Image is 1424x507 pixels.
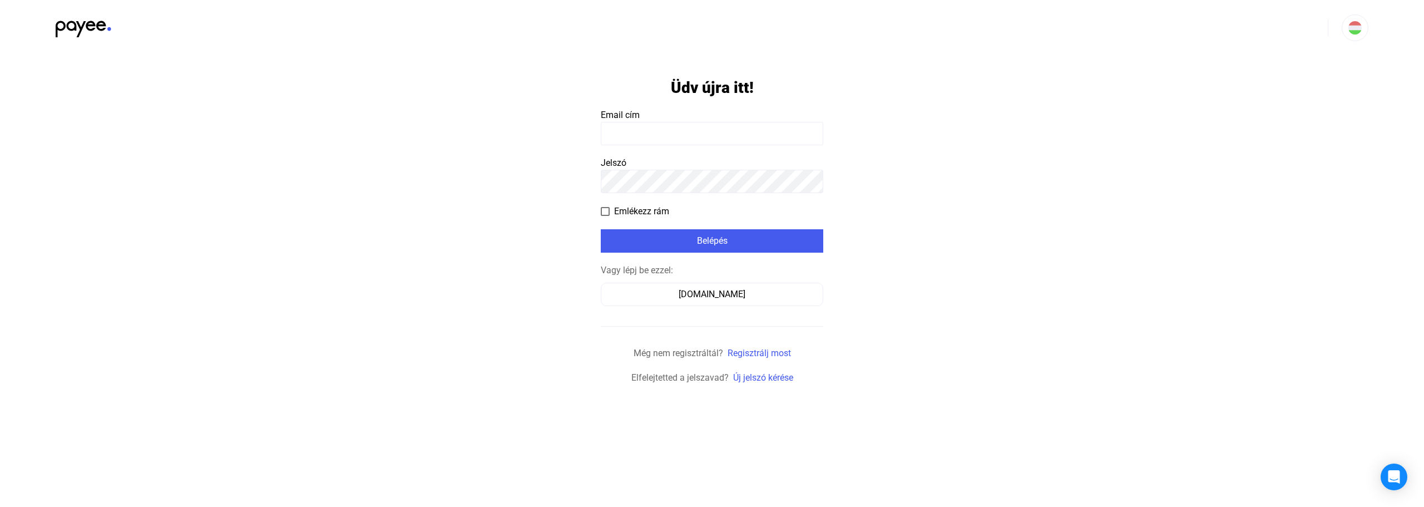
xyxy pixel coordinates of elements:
div: Open Intercom Messenger [1381,464,1407,490]
span: Jelszó [601,157,626,168]
a: Regisztrálj most [728,348,791,358]
div: Belépés [604,234,820,248]
a: [DOMAIN_NAME] [601,289,823,299]
a: Új jelszó kérése [733,372,793,383]
div: Vagy lépj be ezzel: [601,264,823,277]
img: HU [1348,21,1362,35]
button: HU [1342,14,1368,41]
span: Email cím [601,110,640,120]
button: [DOMAIN_NAME] [601,283,823,306]
h1: Üdv újra itt! [671,78,754,97]
button: Belépés [601,229,823,253]
span: Elfelejtetted a jelszavad? [631,372,729,383]
span: Még nem regisztráltál? [634,348,723,358]
span: Emlékezz rám [614,205,669,218]
div: [DOMAIN_NAME] [605,288,819,301]
img: black-payee-blue-dot.svg [56,14,111,37]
